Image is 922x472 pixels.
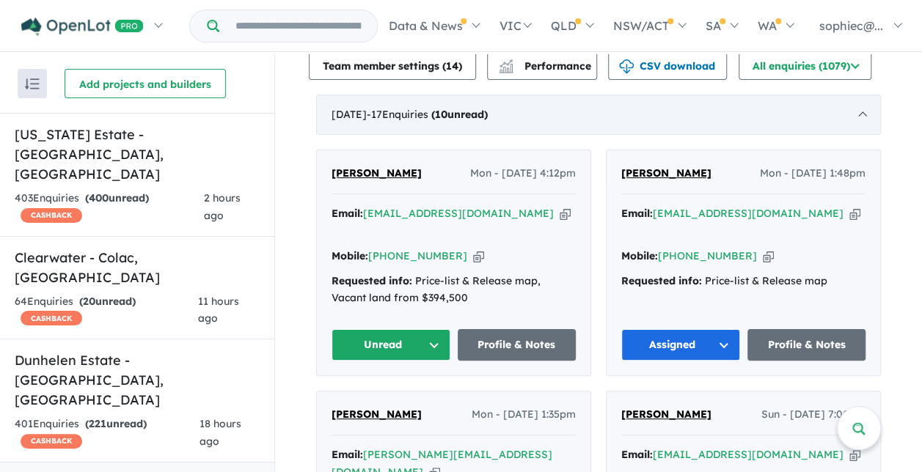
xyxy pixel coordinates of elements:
[200,417,241,448] span: 18 hours ago
[608,51,727,80] button: CSV download
[198,295,239,325] span: 11 hours ago
[309,51,476,80] button: Team member settings (14)
[15,350,260,410] h5: Dunhelen Estate - [GEOGRAPHIC_DATA] , [GEOGRAPHIC_DATA]
[446,59,458,73] span: 14
[15,293,198,328] div: 64 Enquir ies
[332,274,412,287] strong: Requested info:
[21,208,82,223] span: CASHBACK
[501,59,591,73] span: Performance
[621,166,711,180] span: [PERSON_NAME]
[739,51,871,80] button: All enquiries (1079)
[332,249,368,262] strong: Mobile:
[499,64,513,73] img: bar-chart.svg
[487,51,597,80] button: Performance
[332,273,576,308] div: Price-list & Release map, Vacant land from $394,500
[621,408,711,421] span: [PERSON_NAME]
[653,207,844,220] a: [EMAIL_ADDRESS][DOMAIN_NAME]
[761,406,866,424] span: Sun - [DATE] 7:00pm
[431,108,488,121] strong: ( unread)
[332,406,422,424] a: [PERSON_NAME]
[500,59,513,67] img: line-chart.svg
[332,165,422,182] a: [PERSON_NAME]
[25,78,40,89] img: sort.svg
[332,166,422,180] span: [PERSON_NAME]
[763,248,774,264] button: Copy
[653,448,844,461] a: [EMAIL_ADDRESS][DOMAIN_NAME]
[435,108,447,121] span: 10
[458,329,577,361] a: Profile & Notes
[21,18,144,36] img: Openlot PRO Logo White
[472,406,576,424] span: Mon - [DATE] 1:35pm
[621,274,702,287] strong: Requested info:
[619,59,634,74] img: download icon
[65,69,226,98] button: Add projects and builders
[332,329,450,361] button: Unread
[83,295,95,308] span: 20
[363,207,554,220] a: [EMAIL_ADDRESS][DOMAIN_NAME]
[747,329,866,361] a: Profile & Notes
[204,191,241,222] span: 2 hours ago
[89,191,109,204] span: 400
[760,165,866,182] span: Mon - [DATE] 1:48pm
[15,248,260,287] h5: Clearwater - Colac , [GEOGRAPHIC_DATA]
[332,207,363,220] strong: Email:
[621,329,740,361] button: Assigned
[15,190,204,225] div: 403 Enquir ies
[473,248,484,264] button: Copy
[621,249,658,262] strong: Mobile:
[849,447,860,462] button: Copy
[79,295,136,308] strong: ( unread)
[849,206,860,221] button: Copy
[560,206,571,221] button: Copy
[15,416,200,451] div: 401 Enquir ies
[85,417,147,430] strong: ( unread)
[819,18,883,33] span: sophiec@...
[470,165,576,182] span: Mon - [DATE] 4:12pm
[222,10,374,42] input: Try estate name, suburb, builder or developer
[621,448,653,461] strong: Email:
[316,95,881,136] div: [DATE]
[367,108,488,121] span: - 17 Enquir ies
[621,165,711,182] a: [PERSON_NAME]
[89,417,106,430] span: 221
[15,125,260,184] h5: [US_STATE] Estate - [GEOGRAPHIC_DATA] , [GEOGRAPHIC_DATA]
[332,448,363,461] strong: Email:
[368,249,467,262] a: [PHONE_NUMBER]
[621,406,711,424] a: [PERSON_NAME]
[332,408,422,421] span: [PERSON_NAME]
[21,434,82,449] span: CASHBACK
[21,311,82,325] span: CASHBACK
[621,273,866,290] div: Price-list & Release map
[85,191,149,204] strong: ( unread)
[658,249,757,262] a: [PHONE_NUMBER]
[621,207,653,220] strong: Email:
